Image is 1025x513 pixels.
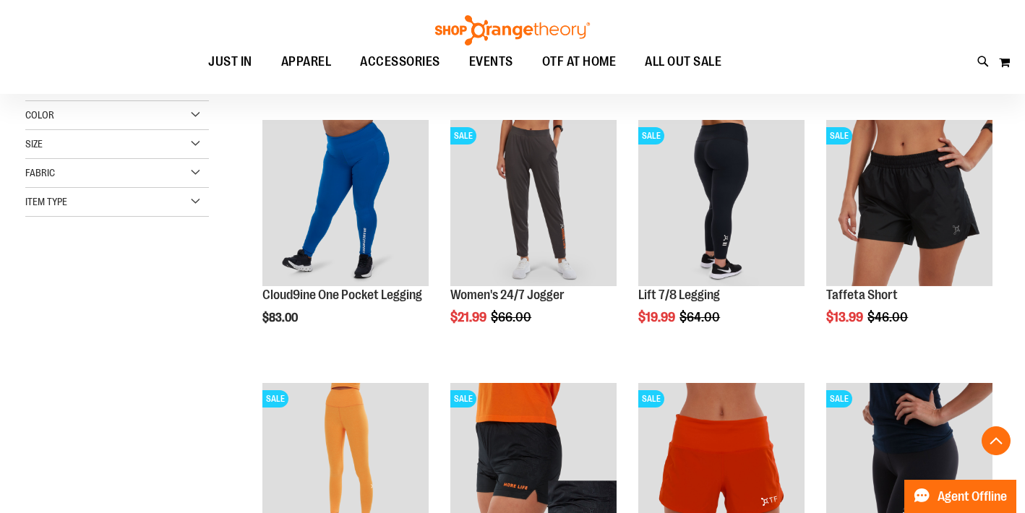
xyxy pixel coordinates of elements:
a: Lift 7/8 Legging [638,288,720,302]
a: Cloud9ine One Pocket Legging [262,288,422,302]
img: 2024 October Lift 7/8 Legging [638,120,805,286]
span: $83.00 [262,311,300,324]
img: Main Image of Taffeta Short [826,120,992,286]
span: SALE [450,390,476,408]
img: Cloud9ine One Pocket Legging [262,120,429,286]
span: ALL OUT SALE [645,46,721,78]
span: OTF AT HOME [542,46,617,78]
span: Agent Offline [938,490,1007,504]
span: EVENTS [469,46,513,78]
span: SALE [826,127,852,145]
span: Size [25,138,43,150]
button: Back To Top [982,426,1011,455]
span: $19.99 [638,310,677,324]
span: Item Type [25,196,67,207]
span: $21.99 [450,310,489,324]
img: Shop Orangetheory [433,15,592,46]
span: SALE [262,390,288,408]
a: Women's 24/7 Jogger [450,288,565,302]
span: SALE [826,390,852,408]
span: Color [25,109,54,121]
a: Taffeta Short [826,288,898,302]
span: JUST IN [208,46,252,78]
span: Fabric [25,167,55,178]
span: $13.99 [826,310,865,324]
span: APPAREL [281,46,332,78]
a: Cloud9ine One Pocket Legging [262,120,429,288]
div: product [819,113,1000,361]
div: product [631,113,812,361]
a: Product image for 24/7 JoggerSALE [450,120,617,288]
div: product [255,113,436,361]
span: $66.00 [491,310,533,324]
span: ACCESSORIES [360,46,440,78]
div: product [443,113,624,361]
img: Product image for 24/7 Jogger [450,120,617,286]
span: $64.00 [679,310,722,324]
span: SALE [638,390,664,408]
span: SALE [638,127,664,145]
span: SALE [450,127,476,145]
button: Agent Offline [904,480,1016,513]
a: 2024 October Lift 7/8 LeggingSALE [638,120,805,288]
span: $46.00 [867,310,910,324]
a: Main Image of Taffeta ShortSALE [826,120,992,288]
